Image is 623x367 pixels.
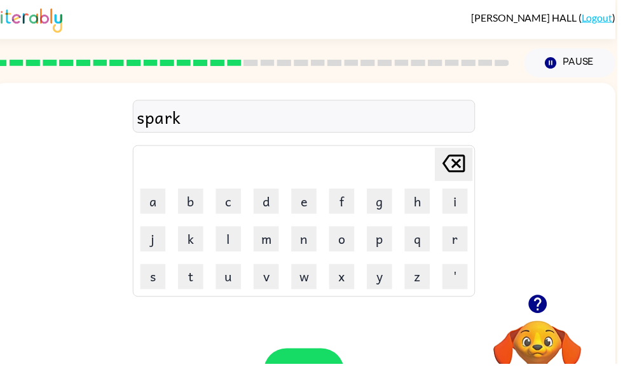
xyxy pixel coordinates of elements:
[409,267,434,292] button: z
[142,190,167,216] button: a
[476,11,622,23] div: ( )
[332,229,358,254] button: o
[180,267,205,292] button: t
[256,229,282,254] button: m
[447,229,472,254] button: r
[256,190,282,216] button: d
[476,11,584,23] span: [PERSON_NAME] HALL
[180,229,205,254] button: k
[218,190,243,216] button: c
[294,267,320,292] button: w
[142,267,167,292] button: s
[371,190,396,216] button: g
[447,267,472,292] button: '
[409,229,434,254] button: q
[218,229,243,254] button: l
[294,229,320,254] button: n
[371,267,396,292] button: y
[142,229,167,254] button: j
[332,190,358,216] button: f
[256,267,282,292] button: v
[371,229,396,254] button: p
[180,190,205,216] button: b
[294,190,320,216] button: e
[530,49,622,78] button: Pause
[138,105,476,131] div: spark
[587,11,619,23] a: Logout
[218,267,243,292] button: u
[332,267,358,292] button: x
[447,190,472,216] button: i
[409,190,434,216] button: h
